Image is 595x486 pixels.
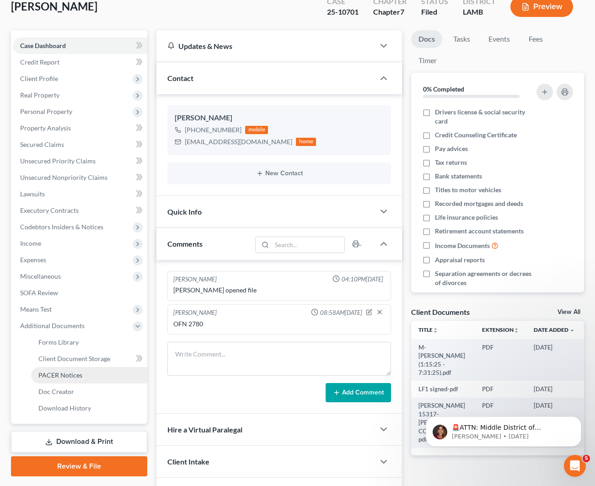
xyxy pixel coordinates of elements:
td: PDF [475,381,526,397]
a: Download & Print [11,431,147,453]
td: [PERSON_NAME] 15317-[PERSON_NAME]-CC-039971671-pdf [411,398,475,448]
span: 04:10PM[DATE] [342,275,383,284]
div: [PERSON_NAME] [173,308,217,318]
span: Income [20,239,41,247]
span: Codebtors Insiders & Notices [20,223,103,231]
span: PACER Notices [38,371,82,379]
td: LF1 signed-pdf [411,381,475,397]
div: Chapter [373,7,407,17]
i: expand_more [569,328,575,333]
span: Pay advices [435,144,468,153]
a: Credit Report [13,54,147,70]
a: Events [481,30,517,48]
span: Appraisal reports [435,255,485,265]
strong: 0% Completed [423,85,464,93]
span: Retirement account statements [435,227,524,236]
i: unfold_more [514,328,519,333]
td: [DATE] [526,339,582,381]
span: Comments [167,239,203,248]
a: Forms Library [31,334,147,351]
span: Miscellaneous [20,272,61,280]
div: OFN 2780 [173,319,385,329]
div: [PERSON_NAME] opened file [173,286,385,295]
a: Unsecured Priority Claims [13,153,147,169]
span: Credit Counseling Certificate [435,130,517,140]
div: [PERSON_NAME] [175,113,384,124]
span: Additional Documents [20,322,85,329]
span: Recorded mortgages and deeds [435,199,523,208]
span: Tax returns [435,158,467,167]
span: Property Analysis [20,124,71,132]
span: Forms Library [38,338,79,346]
a: Case Dashboard [13,38,147,54]
div: Client Documents [411,307,470,317]
button: Add Comment [326,383,391,402]
div: [PERSON_NAME] [173,275,217,284]
a: Tasks [446,30,477,48]
span: Drivers license & social security card [435,108,533,126]
a: SOFA Review [13,285,147,301]
span: Secured Claims [20,140,64,148]
div: home [296,138,316,146]
a: Download History [31,400,147,416]
iframe: Intercom notifications message [412,397,595,461]
span: Client Intake [167,457,209,466]
a: Executory Contracts [13,202,147,219]
div: Filed [421,7,448,17]
div: [PHONE_NUMBER] [185,125,241,135]
span: Doc Creator [38,388,74,395]
span: Case Dashboard [20,42,66,49]
a: Docs [411,30,442,48]
a: Doc Creator [31,383,147,400]
span: Executory Contracts [20,206,79,214]
div: Updates & News [167,41,364,51]
span: Hire a Virtual Paralegal [167,425,242,434]
a: Titleunfold_more [418,326,438,333]
iframe: Intercom live chat [564,455,586,477]
a: Secured Claims [13,136,147,153]
a: Lawsuits [13,186,147,202]
div: LAMB [463,7,496,17]
span: Download History [38,404,91,412]
span: Lawsuits [20,190,45,198]
span: SOFA Review [20,289,58,297]
span: Credit Report [20,58,59,66]
a: Review & File [11,456,147,476]
span: Unsecured Priority Claims [20,157,96,165]
span: Titles to motor vehicles [435,185,501,194]
a: Client Document Storage [31,351,147,367]
span: Separation agreements or decrees of divorces [435,269,533,287]
i: unfold_more [433,328,438,333]
span: Quick Info [167,207,202,216]
span: 7 [400,7,404,16]
span: Expenses [20,256,46,264]
a: PACER Notices [31,367,147,383]
span: Real Property [20,91,59,99]
a: Fees [521,30,550,48]
span: Income Documents [435,241,490,250]
button: New Contact [175,170,384,177]
div: 25-10701 [327,7,359,17]
a: Timer [411,52,444,70]
span: Client Profile [20,75,58,82]
span: 5 [583,455,590,462]
span: Contact [167,74,193,82]
a: Unsecured Nonpriority Claims [13,169,147,186]
span: Unsecured Nonpriority Claims [20,173,107,181]
span: Means Test [20,305,52,313]
span: Personal Property [20,108,72,115]
span: 08:58AM[DATE] [320,308,362,317]
input: Search... [272,237,345,253]
div: [EMAIL_ADDRESS][DOMAIN_NAME] [185,137,292,146]
span: Bank statements [435,172,482,181]
a: View All [557,309,580,315]
span: Life insurance policies [435,213,498,222]
td: [DATE] [526,381,582,397]
div: mobile [245,126,268,134]
td: PDF [475,339,526,381]
a: Property Analysis [13,120,147,136]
